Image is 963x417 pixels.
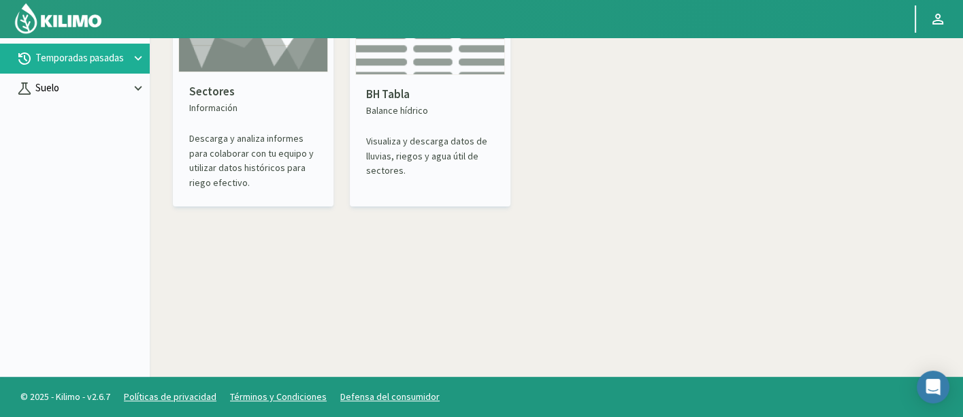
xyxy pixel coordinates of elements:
a: Términos y Condiciones [230,390,327,403]
p: Temporadas pasadas [33,50,131,66]
p: Suelo [33,80,131,96]
p: Visualiza y descarga datos de lluvias, riegos y agua útil de sectores. [366,134,494,178]
p: Descarga y analiza informes para colaborar con tu equipo y utilizar datos históricos para riego e... [189,132,317,190]
img: Kilimo [14,2,103,35]
p: Sectores [189,83,317,101]
p: BH Tabla [366,86,494,104]
div: Open Intercom Messenger [917,371,949,403]
a: Defensa del consumidor [340,390,440,403]
p: Información [189,101,317,115]
p: Balance hídrico [366,104,494,118]
a: Políticas de privacidad [124,390,216,403]
span: © 2025 - Kilimo - v2.6.7 [14,390,117,404]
